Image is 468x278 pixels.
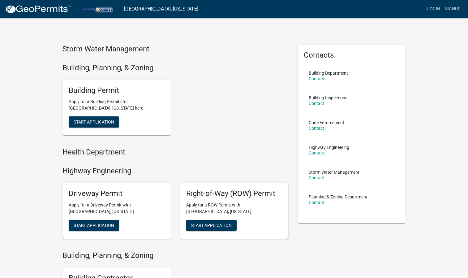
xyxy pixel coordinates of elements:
a: Contact [309,150,324,155]
a: Contact [309,101,324,106]
a: Contact [309,200,324,205]
a: Contact [309,76,324,81]
h5: Driveway Permit [69,189,165,198]
h4: Building, Planning, & Zoning [62,63,288,72]
a: Contact [309,175,324,180]
p: Building Department [309,71,348,75]
p: Apply for a ROW Permit with [GEOGRAPHIC_DATA], [US_STATE] [186,202,282,215]
h4: Health Department [62,148,288,157]
span: Start Application [74,223,114,228]
span: Start Application [74,119,114,124]
a: Login [425,3,443,15]
span: Start Application [191,223,232,228]
h4: Building, Planning, & Zoning [62,251,288,260]
a: Signup [443,3,463,15]
p: Building Inspections [309,96,347,100]
a: Contact [309,126,324,131]
img: Porter County, Indiana [76,5,119,13]
button: Start Application [69,116,119,128]
p: Apply for a Driveway Permit with [GEOGRAPHIC_DATA], [US_STATE] [69,202,165,215]
p: Planning & Zoning Department [309,195,367,199]
button: Start Application [69,220,119,231]
a: [GEOGRAPHIC_DATA], [US_STATE] [124,4,198,14]
p: Code Enforcement [309,120,344,125]
h5: Right-of-Way (ROW) Permit [186,189,282,198]
h4: Highway Engineering [62,167,288,176]
button: Start Application [186,220,237,231]
h4: Storm Water Management [62,45,288,54]
h5: Building Permit [69,86,165,95]
p: Storm Water Management [309,170,359,174]
p: Apply for a Building Permits for [GEOGRAPHIC_DATA], [US_STATE] here [69,98,165,111]
p: Highway Engineering [309,145,349,150]
h5: Contacts [304,51,400,60]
